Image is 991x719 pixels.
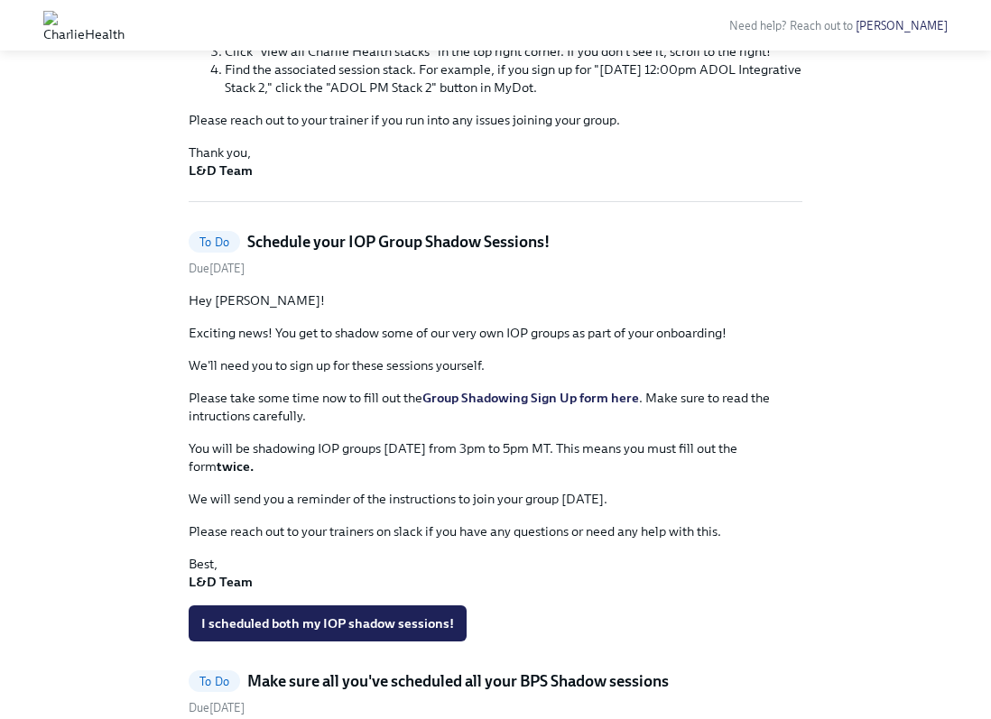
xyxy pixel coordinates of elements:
li: Find the associated session stack. For example, if you sign up for "[DATE] 12:00pm ADOL Integrati... [225,60,802,97]
span: To Do [189,235,240,249]
p: Thank you, [189,143,802,180]
button: I scheduled both my IOP shadow sessions! [189,605,467,641]
a: Group Shadowing Sign Up form here [422,390,639,406]
strong: L&D Team [189,574,253,590]
p: Please reach out to your trainers on slack if you have any questions or need any help with this. [189,522,802,540]
h5: Schedule your IOP Group Shadow Sessions! [247,231,550,253]
span: To Do [189,675,240,688]
p: Hey [PERSON_NAME]! [189,291,802,309]
span: Need help? Reach out to [729,19,948,32]
p: Please take some time now to fill out the . Make sure to read the intructions carefully. [189,389,802,425]
p: You will be shadowing IOP groups [DATE] from 3pm to 5pm MT. This means you must fill out the form [189,439,802,475]
p: We will send you a reminder of the instructions to join your group [DATE]. [189,490,802,508]
p: We'll need you to sign up for these sessions yourself. [189,356,802,374]
span: Tuesday, August 26th 2025, 7:00 am [189,262,245,275]
a: To DoSchedule your IOP Group Shadow Sessions!Due[DATE] [189,231,802,277]
p: Best, [189,555,802,591]
span: Wednesday, August 27th 2025, 10:00 pm [189,701,245,714]
li: Click "view all Charlie Health stacks" in the top right corner. If you don't see it, scroll to th... [225,42,802,60]
span: I scheduled both my IOP shadow sessions! [201,614,454,632]
p: Please reach out to your trainer if you run into any issues joining your group. [189,111,802,129]
h5: Make sure all you've scheduled all your BPS Shadow sessions [247,670,669,692]
a: To DoMake sure all you've scheduled all your BPS Shadow sessionsDue[DATE] [189,670,802,716]
a: [PERSON_NAME] [856,19,948,32]
img: CharlieHealth [43,11,125,40]
strong: L&D Team [189,162,253,179]
strong: twice. [217,458,254,475]
p: Exciting news! You get to shadow some of our very own IOP groups as part of your onboarding! [189,324,802,342]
